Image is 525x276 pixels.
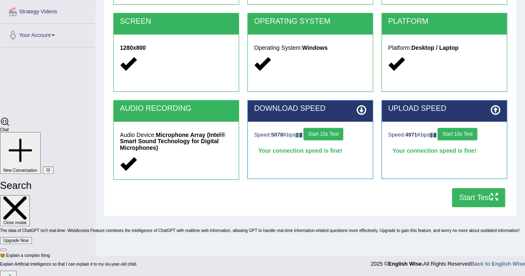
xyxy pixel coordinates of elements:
button: Start 10s Test [303,128,343,140]
img: ajax-loader-fb-connection.gif [295,133,302,137]
strong: Windows [302,44,327,51]
h2: AUDIO RECORDING [120,105,232,113]
h5: Operating System: [254,45,366,51]
strong: Desktop / Laptop [411,44,459,51]
a: Back to English Wise [471,261,525,267]
button: Start Test [452,188,505,207]
div: Speed: Kbps [254,128,366,142]
h2: OPERATING SYSTEM [254,17,366,26]
div: Speed: Kbps [388,128,501,142]
h5: Audio Device: [120,132,232,151]
h2: UPLOAD SPEED [388,105,501,113]
h5: Platform: [388,45,501,51]
div: Your connection speed is fine! [254,144,366,157]
div: 2025 © All Rights Reserved [371,256,525,268]
strong: 1280x800 [120,44,146,51]
strong: 4971 [405,132,417,138]
h2: SCREEN [120,17,232,26]
span: Close modal [3,220,27,225]
span: New Conversation [3,168,37,173]
strong: English Wise. [388,261,423,267]
img: ajax-loader-fb-connection.gif [430,133,436,137]
strong: 5078 [271,132,283,138]
h2: DOWNLOAD SPEED [254,105,366,113]
strong: Microphone Array (Intel® Smart Sound Technology for Digital Microphones) [120,132,225,151]
div: Your connection speed is fine! [388,144,501,157]
button: Start 10s Test [437,128,477,140]
h2: PLATFORM [388,17,501,26]
a: Your Account [0,24,95,44]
